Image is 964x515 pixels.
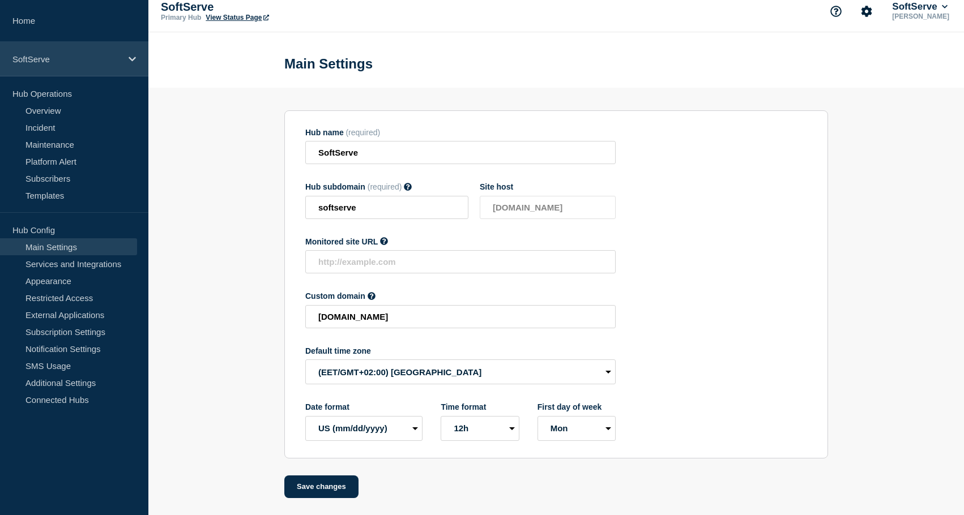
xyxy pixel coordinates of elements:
[305,141,616,164] input: Hub name
[305,346,616,355] div: Default time zone
[441,402,519,411] div: Time format
[890,12,952,20] p: [PERSON_NAME]
[890,1,950,12] button: SoftServe
[305,196,468,219] input: sample
[480,196,616,219] input: Site host
[345,128,380,137] span: (required)
[305,237,378,246] span: Monitored site URL
[538,402,616,411] div: First day of week
[480,182,616,191] div: Site host
[206,14,268,22] a: View Status Page
[161,1,387,14] p: SoftServe
[284,475,359,498] button: Save changes
[305,182,365,191] span: Hub subdomain
[12,54,121,64] p: SoftServe
[305,250,616,273] input: http://example.com
[284,56,373,72] h1: Main Settings
[161,14,201,22] p: Primary Hub
[305,402,423,411] div: Date format
[305,416,423,441] select: Date format
[538,416,616,441] select: First day of week
[305,359,616,384] select: Default time zone
[441,416,519,441] select: Time format
[305,128,616,137] div: Hub name
[305,291,365,301] span: Custom domain
[368,182,402,191] span: (required)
